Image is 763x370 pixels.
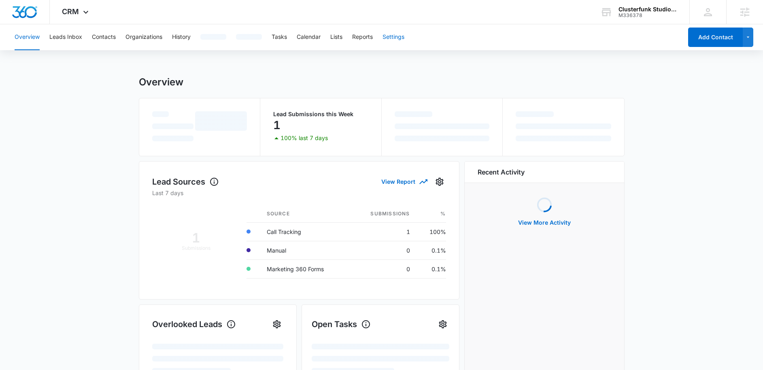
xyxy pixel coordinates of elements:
[618,6,678,13] div: account name
[92,24,116,50] button: Contacts
[350,241,417,259] td: 0
[152,189,446,197] p: Last 7 days
[260,259,350,278] td: Marketing 360 Forms
[125,24,162,50] button: Organizations
[62,7,79,16] span: CRM
[260,241,350,259] td: Manual
[417,259,446,278] td: 0.1%
[260,205,350,223] th: Source
[260,222,350,241] td: Call Tracking
[350,222,417,241] td: 1
[139,76,183,88] h1: Overview
[433,175,446,188] button: Settings
[330,24,342,50] button: Lists
[436,318,449,331] button: Settings
[273,111,368,117] p: Lead Submissions this Week
[417,222,446,241] td: 100%
[172,24,191,50] button: History
[281,135,328,141] p: 100% last 7 days
[15,24,40,50] button: Overview
[312,318,371,330] h1: Open Tasks
[152,318,236,330] h1: Overlooked Leads
[381,174,427,189] button: View Report
[478,167,525,177] h6: Recent Activity
[510,213,579,232] button: View More Activity
[297,24,321,50] button: Calendar
[350,205,417,223] th: Submissions
[352,24,373,50] button: Reports
[618,13,678,18] div: account id
[688,28,743,47] button: Add Contact
[152,176,219,188] h1: Lead Sources
[273,119,281,132] p: 1
[49,24,82,50] button: Leads Inbox
[383,24,404,50] button: Settings
[417,205,446,223] th: %
[417,241,446,259] td: 0.1%
[350,259,417,278] td: 0
[270,318,283,331] button: Settings
[272,24,287,50] button: Tasks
